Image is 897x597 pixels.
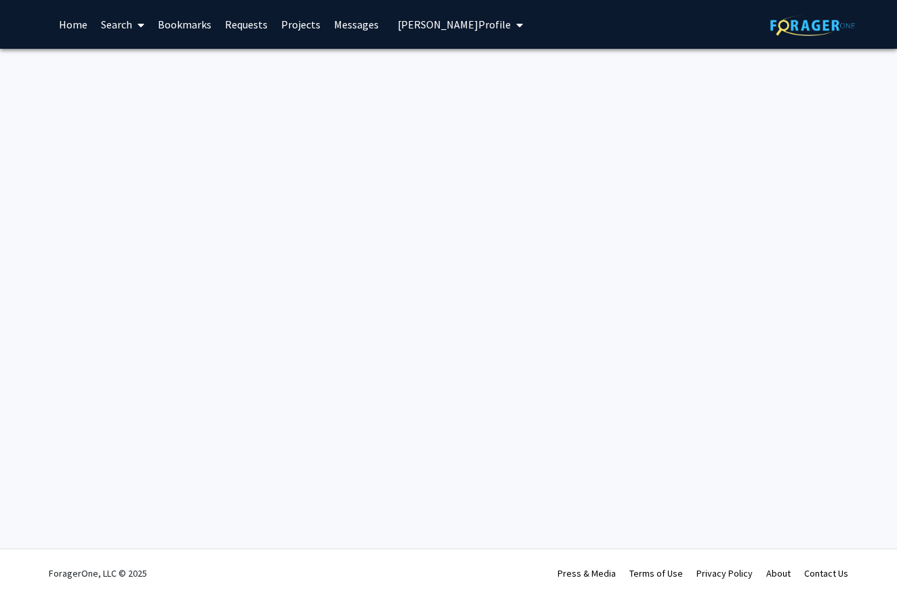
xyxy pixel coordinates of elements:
div: ForagerOne, LLC © 2025 [49,550,147,597]
span: [PERSON_NAME] Profile [398,18,511,31]
iframe: Chat [839,536,887,587]
a: Projects [274,1,327,48]
a: About [766,567,791,579]
a: Terms of Use [629,567,683,579]
a: Home [52,1,94,48]
a: Contact Us [804,567,848,579]
img: ForagerOne Logo [770,15,855,36]
a: Requests [218,1,274,48]
a: Bookmarks [151,1,218,48]
a: Messages [327,1,385,48]
a: Press & Media [558,567,616,579]
a: Privacy Policy [696,567,753,579]
a: Search [94,1,151,48]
